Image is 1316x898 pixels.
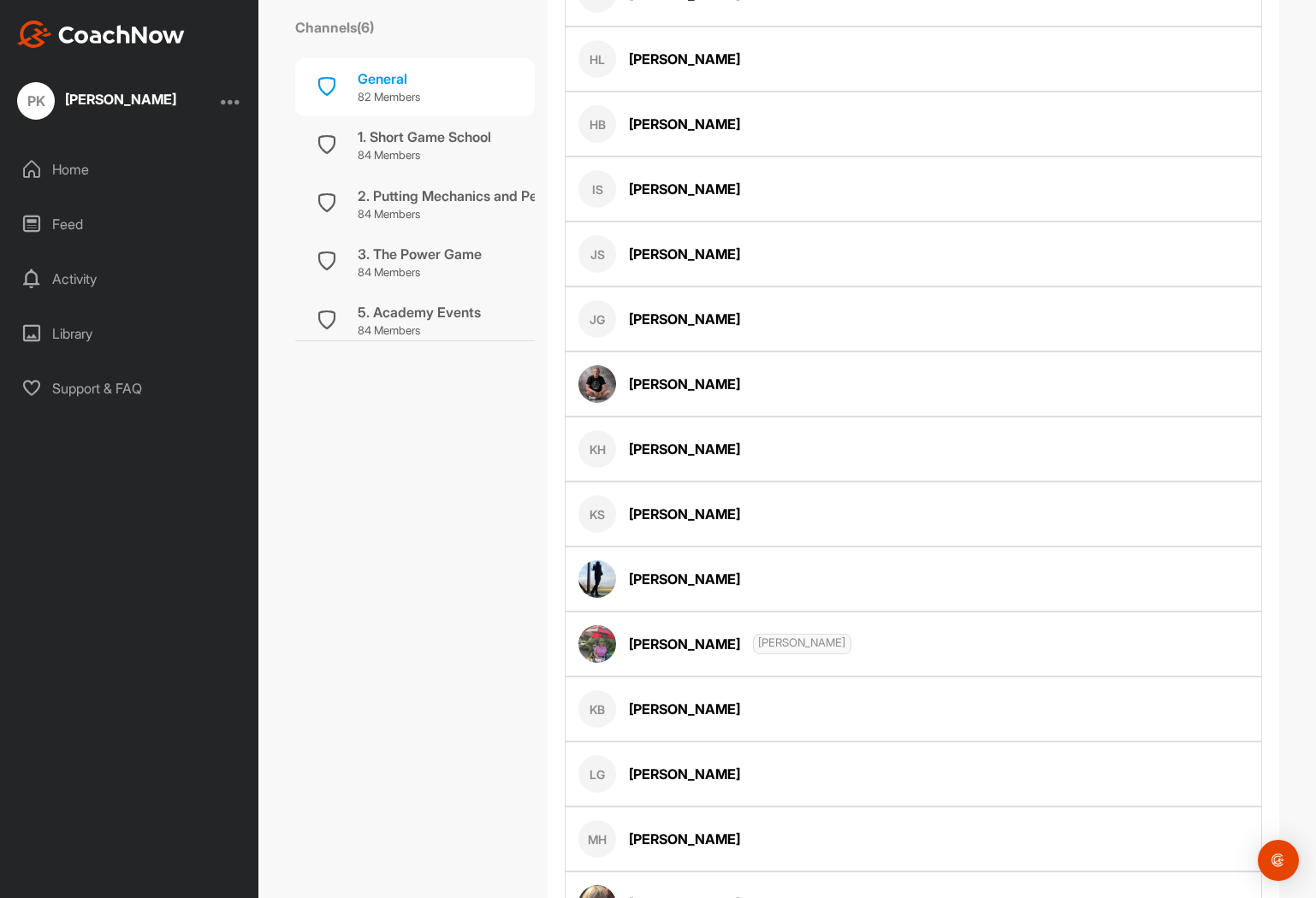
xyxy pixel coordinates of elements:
div: [PERSON_NAME] [629,309,740,329]
div: [PERSON_NAME] [65,92,176,106]
div: [PERSON_NAME] [629,699,740,719]
div: [PERSON_NAME] [629,179,740,199]
div: [PERSON_NAME] [629,569,740,589]
span: [PERSON_NAME] [753,634,851,654]
div: Support & FAQ [9,367,251,410]
p: 84 Members [358,322,481,340]
div: Home [9,148,251,191]
div: [PERSON_NAME] [629,634,851,654]
div: [PERSON_NAME] [629,114,740,134]
div: KH [578,430,616,468]
div: Library [9,312,251,355]
div: LG [578,755,616,793]
div: PK [17,82,55,120]
p: 84 Members [358,206,638,223]
img: member [578,365,616,403]
div: KS [578,495,616,533]
div: 1. Short Game School [358,127,491,147]
div: [PERSON_NAME] [629,439,740,459]
div: Activity [9,257,251,300]
p: 82 Members [358,89,420,106]
div: General [358,68,420,89]
p: 84 Members [358,147,491,164]
div: 3. The Power Game [358,244,482,264]
div: JS [578,235,616,273]
div: Open Intercom Messenger [1258,840,1299,881]
div: [PERSON_NAME] [629,374,740,394]
label: Channels ( 6 ) [295,17,374,38]
img: CoachNow [17,21,185,48]
div: [PERSON_NAME] [629,829,740,849]
img: member [578,625,616,663]
div: [PERSON_NAME] [629,49,740,69]
div: [PERSON_NAME] [629,244,740,264]
div: JG [578,300,616,338]
div: MH [578,820,616,858]
div: [PERSON_NAME] [629,504,740,524]
div: HL [578,40,616,78]
div: 2. Putting Mechanics and Performance Drills [358,186,638,206]
p: 84 Members [358,264,482,281]
div: [PERSON_NAME] [629,764,740,784]
img: member [578,560,616,598]
div: 5. Academy Events [358,302,481,322]
div: HB [578,105,616,143]
div: Feed [9,203,251,245]
div: KB [578,690,616,728]
div: IS [578,170,616,208]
